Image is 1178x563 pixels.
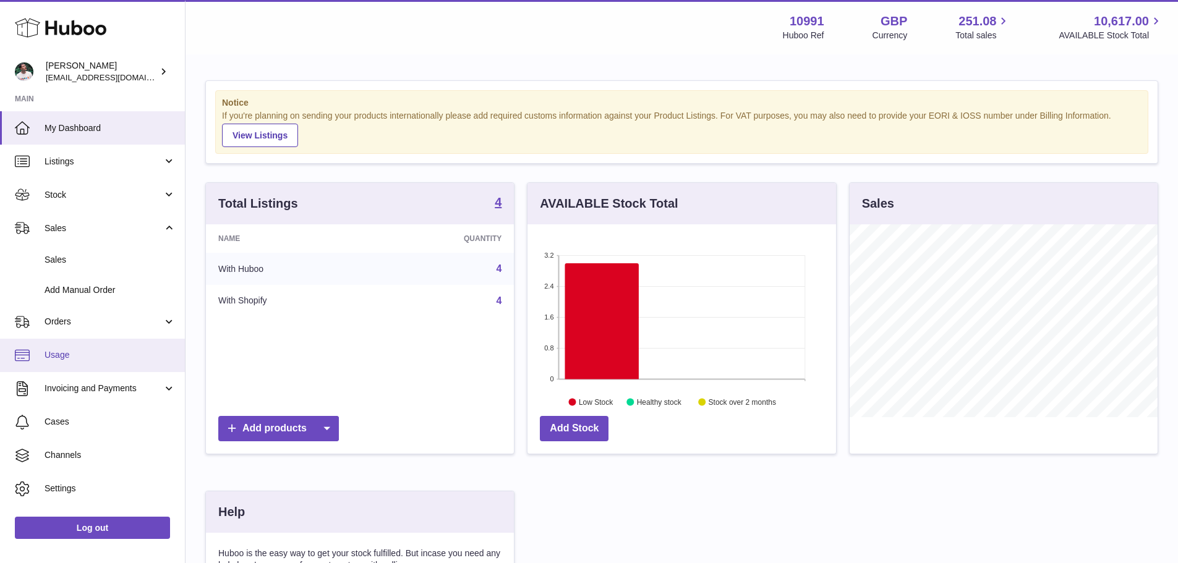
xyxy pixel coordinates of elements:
[45,483,176,494] span: Settings
[1059,30,1163,41] span: AVAILABLE Stock Total
[206,253,372,285] td: With Huboo
[45,189,163,201] span: Stock
[45,284,176,296] span: Add Manual Order
[218,416,339,441] a: Add products
[545,313,554,321] text: 1.6
[496,295,502,306] a: 4
[955,30,1010,41] span: Total sales
[862,195,894,212] h3: Sales
[873,30,908,41] div: Currency
[881,13,907,30] strong: GBP
[206,285,372,317] td: With Shopify
[372,224,514,253] th: Quantity
[637,397,682,406] text: Healthy stock
[45,449,176,461] span: Channels
[783,30,824,41] div: Huboo Ref
[545,282,554,290] text: 2.4
[45,383,163,394] span: Invoicing and Payments
[545,344,554,352] text: 0.8
[545,252,554,259] text: 3.2
[1059,13,1163,41] a: 10,617.00 AVAILABLE Stock Total
[550,375,554,383] text: 0
[15,62,33,81] img: internalAdmin-10991@internal.huboo.com
[218,504,245,520] h3: Help
[15,517,170,539] a: Log out
[218,195,298,212] h3: Total Listings
[495,196,502,211] a: 4
[579,397,613,406] text: Low Stock
[540,416,608,441] a: Add Stock
[45,416,176,428] span: Cases
[496,263,502,274] a: 4
[206,224,372,253] th: Name
[45,349,176,361] span: Usage
[46,72,182,82] span: [EMAIL_ADDRESS][DOMAIN_NAME]
[540,195,678,212] h3: AVAILABLE Stock Total
[45,316,163,328] span: Orders
[495,196,502,208] strong: 4
[222,110,1142,147] div: If you're planning on sending your products internationally please add required customs informati...
[955,13,1010,41] a: 251.08 Total sales
[222,97,1142,109] strong: Notice
[45,222,163,234] span: Sales
[46,60,157,83] div: [PERSON_NAME]
[222,124,298,147] a: View Listings
[790,13,824,30] strong: 10991
[45,156,163,167] span: Listings
[45,122,176,134] span: My Dashboard
[709,397,776,406] text: Stock over 2 months
[45,254,176,266] span: Sales
[958,13,996,30] span: 251.08
[1094,13,1149,30] span: 10,617.00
